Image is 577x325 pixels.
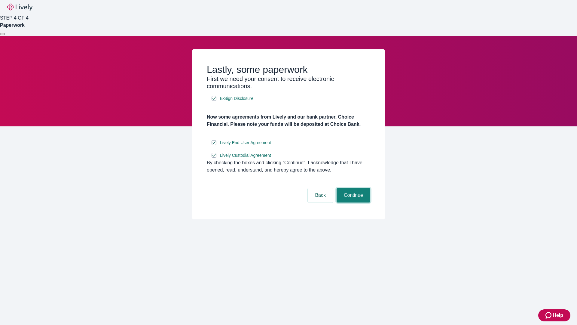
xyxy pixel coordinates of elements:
div: By checking the boxes and clicking “Continue", I acknowledge that I have opened, read, understand... [207,159,370,174]
span: Help [553,312,563,319]
span: Lively End User Agreement [220,140,271,146]
h3: First we need your consent to receive electronic communications. [207,75,370,90]
span: Lively Custodial Agreement [220,152,271,159]
button: Back [308,188,333,203]
a: e-sign disclosure document [219,95,255,102]
a: e-sign disclosure document [219,139,272,147]
h4: Now some agreements from Lively and our bank partner, Choice Financial. Please note your funds wi... [207,113,370,128]
img: Lively [7,4,32,11]
span: E-Sign Disclosure [220,95,253,102]
button: Continue [337,188,370,203]
svg: Zendesk support icon [545,312,553,319]
a: e-sign disclosure document [219,152,272,159]
button: Zendesk support iconHelp [538,309,570,321]
h2: Lastly, some paperwork [207,64,370,75]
